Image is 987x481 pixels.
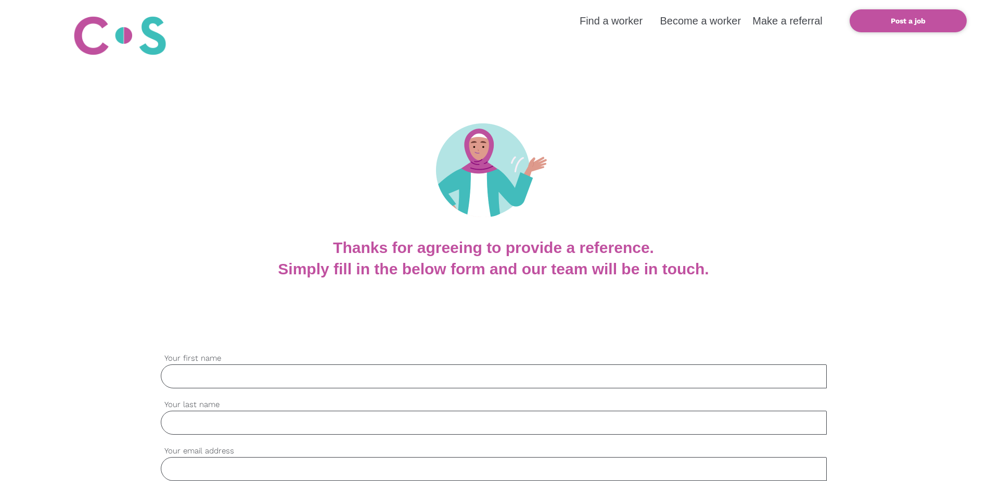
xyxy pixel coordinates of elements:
b: Post a job [891,17,926,25]
label: Your email address [161,445,827,457]
a: Post a job [850,9,966,32]
a: Become a worker [660,15,741,27]
b: Simply fill in the below form and our team will be in touch. [278,260,709,277]
a: Make a referral [752,15,823,27]
a: Find a worker [580,15,643,27]
label: Your first name [161,352,827,364]
label: Your last name [161,399,827,411]
b: Thanks for agreeing to provide a reference. [333,239,654,256]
